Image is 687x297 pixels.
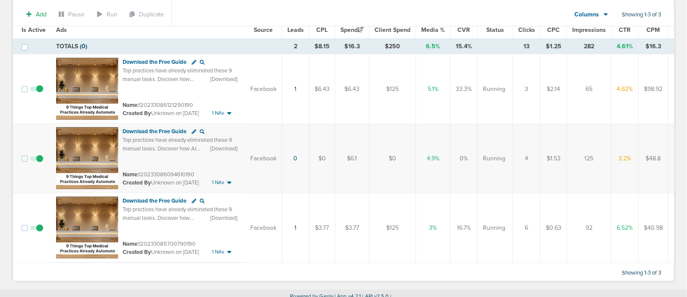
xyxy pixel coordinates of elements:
[611,39,639,54] td: 4.61%
[295,85,297,93] a: 1
[309,54,335,124] td: $6.43
[416,193,451,263] td: 3%
[56,127,118,189] img: Ad image
[369,193,416,263] td: $125
[212,248,224,256] span: 1 NAs
[212,109,224,117] span: 1 NAs
[451,39,478,54] td: 15.4%
[369,124,416,193] td: $0
[36,11,47,18] span: Add
[483,85,505,94] span: Running
[56,26,67,34] span: Ads
[541,193,567,263] td: $0.63
[622,11,661,19] span: Showing 1-3 of 3
[123,241,195,247] small: 120233085700790190
[335,39,369,54] td: $16.3
[295,224,297,231] a: 1
[294,155,298,162] a: 0
[513,39,541,54] td: 13
[483,154,505,163] span: Running
[567,193,611,263] td: 92
[309,193,335,263] td: $3.77
[416,124,451,193] td: 4.9%
[421,26,445,34] span: Media %
[82,43,85,50] span: 0
[416,54,451,124] td: 5.1%
[123,171,139,178] span: Name:
[309,124,335,193] td: $0
[541,39,567,54] td: $1.25
[123,109,199,117] small: Unknown on [DATE]
[210,145,237,153] span: [Download]
[123,249,151,256] span: Created By
[513,124,541,193] td: 4
[245,54,282,124] td: Facebook
[639,54,668,124] td: $98.92
[335,193,369,263] td: $3.77
[335,54,369,124] td: $6.43
[611,124,639,193] td: 3.2%
[548,26,560,34] span: CPC
[282,39,309,54] td: 2
[210,214,237,222] span: [Download]
[287,26,304,34] span: Leads
[451,54,478,124] td: 33.3%
[619,26,631,34] span: CTR
[575,10,599,19] span: Columns
[309,39,335,54] td: $8.15
[375,26,410,34] span: Client Spend
[123,59,186,66] span: Download the Free Guide
[22,8,51,21] button: Add
[56,58,118,120] img: Ad image
[123,171,194,178] small: 120233086094610190
[458,26,470,34] span: CVR
[123,206,232,255] span: Top practices have already eliminated these 9 manual tasks. Discover how automation frees your te...
[123,102,193,109] small: 120233086121290190
[513,54,541,124] td: 3
[639,39,668,54] td: $16.3
[245,124,282,193] td: Facebook
[611,193,639,263] td: 6.52%
[123,248,199,256] small: Unknown on [DATE]
[513,193,541,263] td: 6
[622,269,661,277] span: Showing 1-3 of 3
[567,124,611,193] td: 125
[123,137,237,177] span: Top practices have already eliminated these 9 manual tasks. Discover how AI frees your team from ...
[639,124,668,193] td: $48.8
[51,39,245,54] td: TOTALS ( )
[451,193,478,263] td: 16.7%
[567,54,611,124] td: 65
[369,54,416,124] td: $125
[647,26,660,34] span: CPM
[245,193,282,263] td: Facebook
[541,54,567,124] td: $2.14
[451,124,478,193] td: 0%
[567,39,611,54] td: 282
[611,54,639,124] td: 4.62%
[416,39,451,54] td: 6.5%
[486,26,504,34] span: Status
[340,26,364,34] span: Spend
[123,197,186,204] span: Download the Free Guide
[123,241,139,247] span: Name:
[572,26,606,34] span: Impressions
[518,26,535,34] span: Clicks
[369,39,416,54] td: $250
[22,26,46,34] span: Is Active
[639,193,668,263] td: $40.98
[541,124,567,193] td: $1.53
[123,110,151,117] span: Created By
[123,102,139,109] span: Name:
[123,179,151,186] span: Created By
[210,75,237,83] span: [Download]
[123,67,233,116] span: Top practices have already eliminated these 9 manual tasks. Discover how automation frees your te...
[123,179,199,187] small: Unknown on [DATE]
[254,26,273,34] span: Source
[483,224,505,232] span: Running
[335,124,369,193] td: $6.1
[123,128,186,135] span: Download the Free Guide
[212,179,224,186] span: 1 NAs
[56,197,118,259] img: Ad image
[317,26,328,34] span: CPL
